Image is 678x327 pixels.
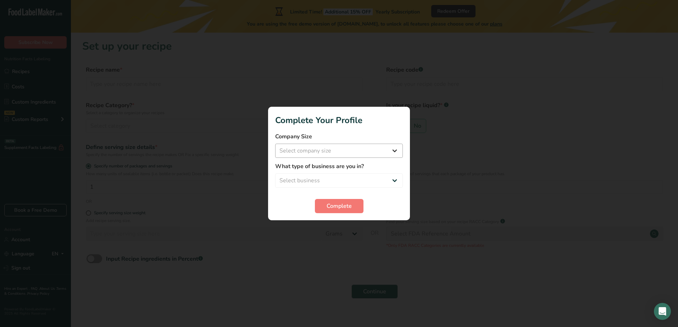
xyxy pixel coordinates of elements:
label: Company Size [275,132,403,141]
span: Complete [327,202,352,210]
label: What type of business are you in? [275,162,403,171]
div: Open Intercom Messenger [654,303,671,320]
h1: Complete Your Profile [275,114,403,127]
button: Complete [315,199,363,213]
